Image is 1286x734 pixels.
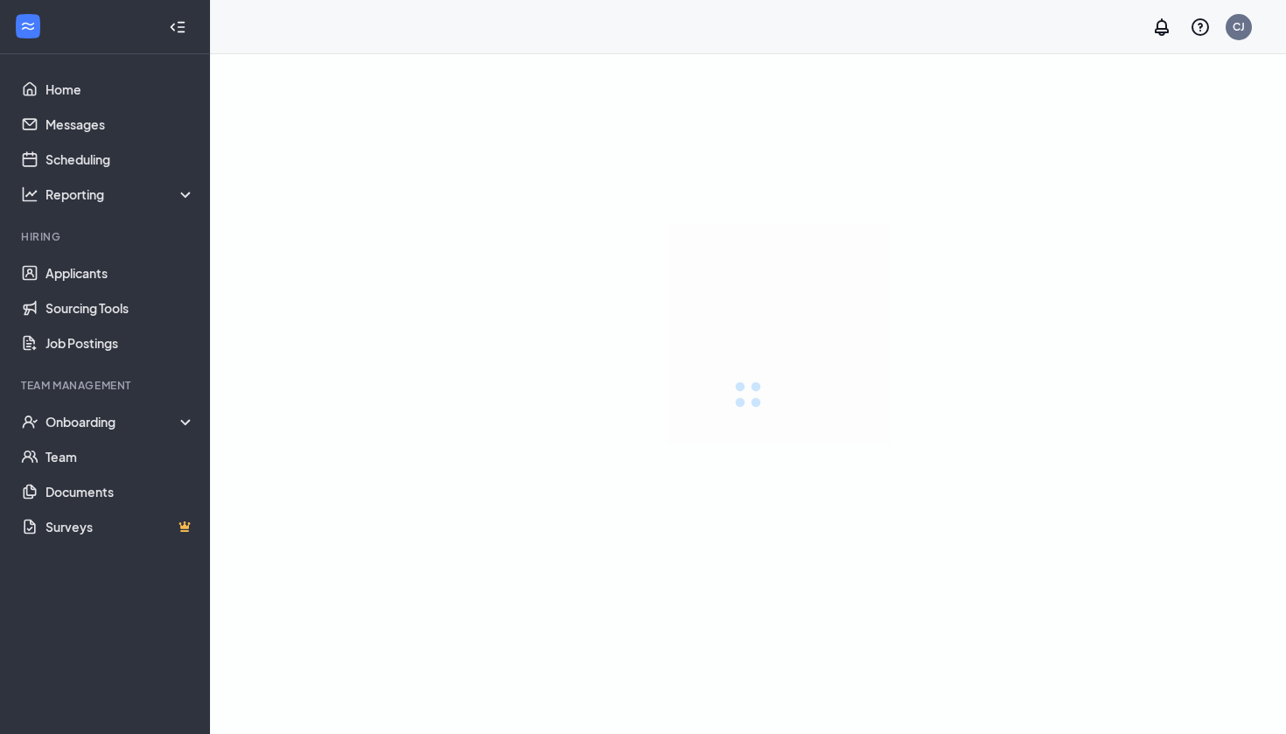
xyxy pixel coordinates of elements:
a: Documents [45,474,195,509]
div: Hiring [21,229,192,244]
a: Home [45,72,195,107]
svg: WorkstreamLogo [19,17,37,35]
svg: Analysis [21,185,38,203]
div: Onboarding [45,413,196,430]
div: Reporting [45,185,196,203]
a: Team [45,439,195,474]
a: Messages [45,107,195,142]
a: Scheduling [45,142,195,177]
svg: QuestionInfo [1190,17,1211,38]
svg: Notifications [1151,17,1172,38]
a: SurveysCrown [45,509,195,544]
div: Team Management [21,378,192,393]
svg: UserCheck [21,413,38,430]
a: Applicants [45,255,195,290]
div: CJ [1233,19,1245,34]
a: Job Postings [45,325,195,360]
svg: Collapse [169,18,186,36]
a: Sourcing Tools [45,290,195,325]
